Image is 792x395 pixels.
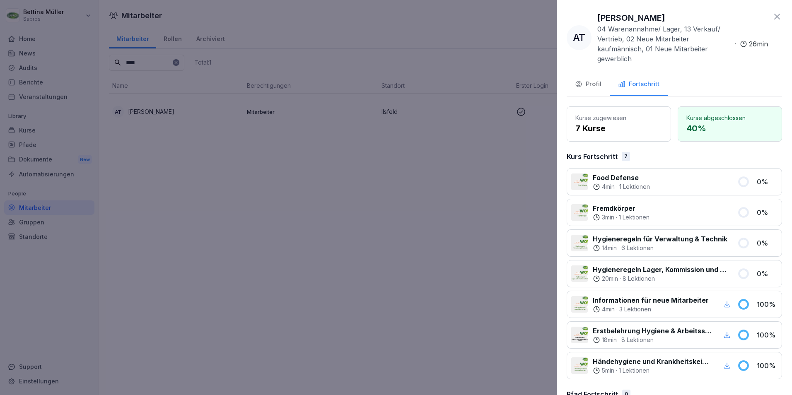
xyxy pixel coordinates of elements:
[567,25,592,50] div: AT
[597,24,768,64] div: ·
[567,152,618,161] p: Kurs Fortschritt
[602,244,617,252] p: 14 min
[593,336,712,344] div: ·
[757,361,778,371] p: 100 %
[757,177,778,187] p: 0 %
[686,113,773,122] p: Kurse abgeschlossen
[602,183,615,191] p: 4 min
[593,366,712,375] div: ·
[602,213,614,222] p: 3 min
[757,238,778,248] p: 0 %
[610,74,668,96] button: Fortschritt
[593,203,650,213] p: Fremdkörper
[602,305,615,313] p: 4 min
[593,356,712,366] p: Händehygiene und Krankheitskeime
[619,213,650,222] p: 1 Lektionen
[593,265,727,275] p: Hygieneregeln Lager, Kommission und Rampe
[602,336,617,344] p: 18 min
[575,79,601,89] div: Profil
[623,275,655,283] p: 8 Lektionen
[593,275,727,283] div: ·
[757,207,778,217] p: 0 %
[593,234,727,244] p: Hygieneregeln für Verwaltung & Technik
[757,269,778,279] p: 0 %
[757,330,778,340] p: 100 %
[602,275,618,283] p: 20 min
[593,295,709,305] p: Informationen für neue Mitarbeiter
[593,173,650,183] p: Food Defense
[593,213,650,222] div: ·
[619,305,651,313] p: 3 Lektionen
[593,305,709,313] div: ·
[618,79,659,89] div: Fortschritt
[575,122,662,135] p: 7 Kurse
[621,244,654,252] p: 6 Lektionen
[749,39,768,49] p: 26 min
[622,152,630,161] div: 7
[686,122,773,135] p: 40 %
[575,113,662,122] p: Kurse zugewiesen
[757,299,778,309] p: 100 %
[593,244,727,252] div: ·
[593,183,650,191] div: ·
[619,183,650,191] p: 1 Lektionen
[593,326,712,336] p: Erstbelehrung Hygiene & Arbeitssicherheit
[597,12,665,24] p: [PERSON_NAME]
[602,366,614,375] p: 5 min
[621,336,654,344] p: 8 Lektionen
[597,24,732,64] p: 04 Warenannahme/ Lager, 13 Verkauf/ Vertrieb, 02 Neue Mitarbeiter kaufmännisch, 01 Neue Mitarbeit...
[567,74,610,96] button: Profil
[619,366,650,375] p: 1 Lektionen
